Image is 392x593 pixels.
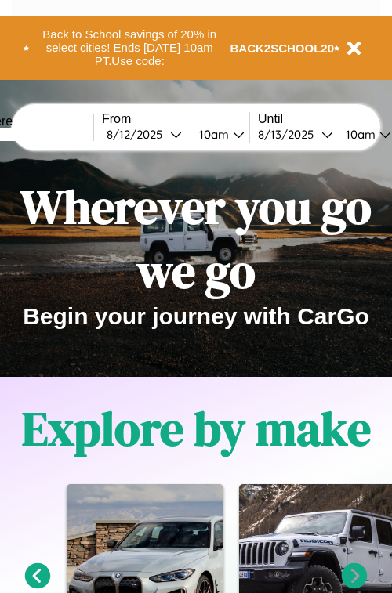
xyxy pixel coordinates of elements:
div: 10am [191,127,233,142]
h1: Explore by make [22,396,371,461]
button: Back to School savings of 20% in select cities! Ends [DATE] 10am PT.Use code: [29,24,230,72]
label: From [102,112,249,126]
b: BACK2SCHOOL20 [230,42,335,55]
div: 8 / 13 / 2025 [258,127,321,142]
button: 10am [187,126,249,143]
div: 10am [338,127,379,142]
div: 8 / 12 / 2025 [107,127,170,142]
button: 8/12/2025 [102,126,187,143]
